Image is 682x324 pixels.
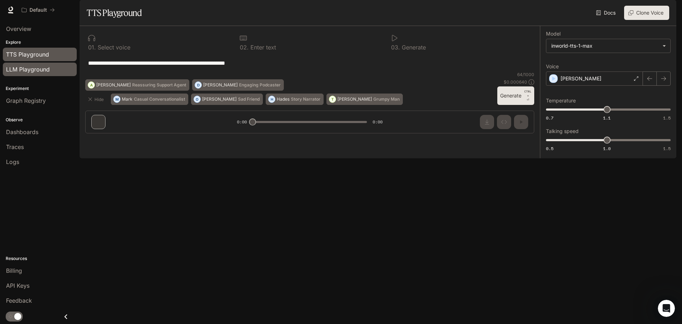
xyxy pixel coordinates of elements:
[114,94,120,105] div: M
[111,94,188,105] button: MMarkCasual Conversationalist
[269,94,275,105] div: H
[603,115,611,121] span: 1.1
[87,6,142,20] h1: TTS Playground
[85,94,108,105] button: Hide
[551,42,659,49] div: inworld-tts-1-max
[546,31,561,36] p: Model
[524,89,531,102] p: ⏎
[194,94,200,105] div: O
[546,145,553,152] span: 0.5
[134,97,185,101] p: Casual Conversationalist
[497,86,534,105] button: GenerateCTRL +⏎
[663,145,671,152] span: 1.5
[88,79,94,91] div: A
[663,115,671,121] span: 1.5
[122,97,132,101] p: Mark
[191,94,263,105] button: O[PERSON_NAME]Sad Friend
[277,97,289,101] p: Hades
[239,83,281,87] p: Engaging Podcaster
[546,115,553,121] span: 0.7
[326,94,403,105] button: T[PERSON_NAME]Grumpy Man
[202,97,237,101] p: [PERSON_NAME]
[504,79,527,85] p: $ 0.000640
[203,83,238,87] p: [PERSON_NAME]
[96,83,131,87] p: [PERSON_NAME]
[329,94,336,105] div: T
[517,71,534,78] p: 64 / 1000
[373,97,400,101] p: Grumpy Man
[595,6,618,20] a: Docs
[29,7,47,13] p: Default
[88,44,96,50] p: 0 1 .
[238,97,260,101] p: Sad Friend
[291,97,320,101] p: Story Narrator
[524,89,531,98] p: CTRL +
[546,39,670,53] div: inworld-tts-1-max
[546,98,576,103] p: Temperature
[132,83,186,87] p: Reassuring Support Agent
[337,97,372,101] p: [PERSON_NAME]
[249,44,276,50] p: Enter text
[658,300,675,317] iframe: Intercom live chat
[266,94,324,105] button: HHadesStory Narrator
[546,129,579,134] p: Talking speed
[195,79,201,91] div: D
[391,44,400,50] p: 0 3 .
[240,44,249,50] p: 0 2 .
[400,44,426,50] p: Generate
[561,75,601,82] p: [PERSON_NAME]
[546,64,559,69] p: Voice
[192,79,284,91] button: D[PERSON_NAME]Engaging Podcaster
[603,145,611,152] span: 1.0
[18,3,58,17] button: All workspaces
[96,44,130,50] p: Select voice
[85,79,189,91] button: A[PERSON_NAME]Reassuring Support Agent
[624,6,669,20] button: Clone Voice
